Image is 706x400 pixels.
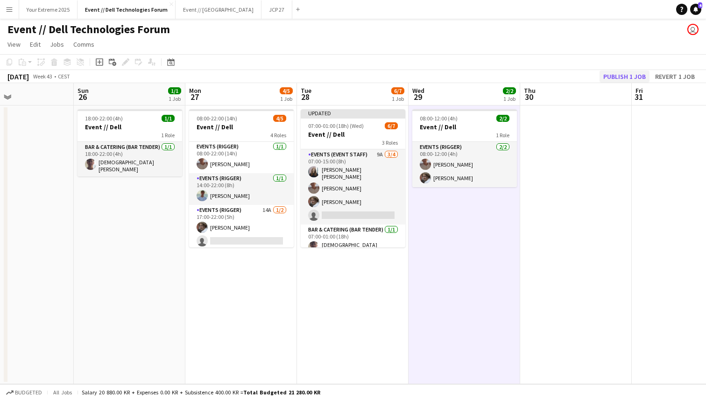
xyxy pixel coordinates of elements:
span: Tue [301,86,311,95]
span: 26 [76,91,89,102]
h3: Event // Dell [301,130,405,139]
span: 2/2 [503,87,516,94]
span: All jobs [51,389,74,396]
span: 29 [411,91,424,102]
h3: Event // Dell [78,123,182,131]
span: Sun [78,86,89,95]
span: Wed [412,86,424,95]
span: 1/1 [168,87,181,94]
span: Thu [524,86,536,95]
button: Budgeted [5,387,43,398]
span: 08:00-22:00 (14h) [197,115,237,122]
span: 18:00-22:00 (4h) [85,115,123,122]
a: Comms [70,38,98,50]
span: View [7,40,21,49]
app-job-card: 18:00-22:00 (4h)1/1Event // Dell1 RoleBar & Catering (Bar Tender)1/118:00-22:00 (4h)[DEMOGRAPHIC_... [78,109,182,176]
span: 27 [188,91,201,102]
span: 3 Roles [382,139,398,146]
button: Event // [GEOGRAPHIC_DATA] [176,0,261,19]
a: 4 [690,4,701,15]
span: Budgeted [15,389,42,396]
div: [DATE] [7,72,29,81]
div: 1 Job [280,95,292,102]
div: Salary 20 880.00 KR + Expenses 0.00 KR + Subsistence 400.00 KR = [82,389,320,396]
button: Your Extreme 2025 [19,0,78,19]
span: 07:00-01:00 (18h) (Wed) [308,122,364,129]
app-card-role: Events (Event Staff)9A3/407:00-15:00 (8h)[PERSON_NAME] [PERSON_NAME][PERSON_NAME][PERSON_NAME] [301,149,405,225]
span: 4/5 [280,87,293,94]
app-card-role: Events (Rigger)1/108:00-22:00 (14h)[PERSON_NAME] [189,141,294,173]
app-card-role: Bar & Catering (Bar Tender)1/118:00-22:00 (4h)[DEMOGRAPHIC_DATA][PERSON_NAME] [78,142,182,176]
app-card-role: Events (Rigger)1/114:00-22:00 (8h)[PERSON_NAME] [189,173,294,205]
span: 30 [522,91,536,102]
div: CEST [58,73,70,80]
a: Edit [26,38,44,50]
a: View [4,38,24,50]
h3: Event // Dell [189,123,294,131]
a: Jobs [46,38,68,50]
span: 1/1 [162,115,175,122]
h3: Event // Dell [412,123,517,131]
span: Edit [30,40,41,49]
app-card-role: Events (Rigger)14A1/217:00-22:00 (5h)[PERSON_NAME] [189,205,294,250]
span: 08:00-12:00 (4h) [420,115,458,122]
app-job-card: 08:00-12:00 (4h)2/2Event // Dell1 RoleEvents (Rigger)2/208:00-12:00 (4h)[PERSON_NAME][PERSON_NAME] [412,109,517,187]
span: 4 [698,2,702,8]
span: 31 [634,91,643,102]
button: JCP 27 [261,0,292,19]
span: 4 Roles [270,132,286,139]
span: 28 [299,91,311,102]
app-job-card: 08:00-22:00 (14h)4/5Event // Dell4 RolesBar & Catering (Bar Tender)1/108:00-22:00 (14h)[DEMOGRAPH... [189,109,294,247]
span: Mon [189,86,201,95]
span: 4/5 [273,115,286,122]
span: Total Budgeted 21 280.00 KR [243,389,320,396]
span: Comms [73,40,94,49]
h1: Event // Dell Technologies Forum [7,22,170,36]
app-card-role: Events (Rigger)2/208:00-12:00 (4h)[PERSON_NAME][PERSON_NAME] [412,142,517,187]
span: Jobs [50,40,64,49]
div: 1 Job [392,95,404,102]
span: 1 Role [496,132,509,139]
span: 1 Role [161,132,175,139]
app-user-avatar: Lars Songe [687,24,699,35]
div: 1 Job [503,95,515,102]
span: 6/7 [391,87,404,94]
span: Week 43 [31,73,54,80]
span: 2/2 [496,115,509,122]
button: Revert 1 job [651,70,699,83]
app-job-card: Updated07:00-01:00 (18h) (Wed)6/7Event // Dell3 RolesEvents (Event Staff)9A3/407:00-15:00 (8h)[PE... [301,109,405,247]
div: 1 Job [169,95,181,102]
span: Fri [635,86,643,95]
button: Event // Dell Technologies Forum [78,0,176,19]
button: Publish 1 job [600,70,650,83]
span: 6/7 [385,122,398,129]
div: Updated [301,109,405,117]
app-card-role: Bar & Catering (Bar Tender)1/107:00-01:00 (18h)[DEMOGRAPHIC_DATA][PERSON_NAME] [301,225,405,259]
